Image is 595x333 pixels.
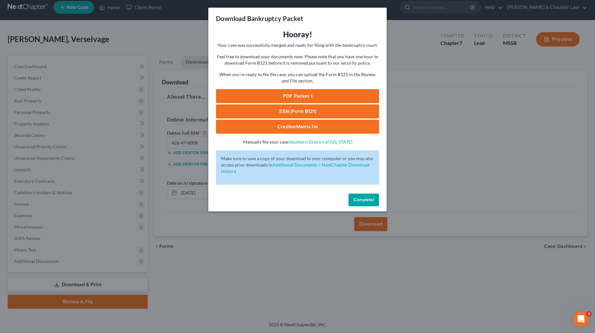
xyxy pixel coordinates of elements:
a: CreditorMatrix.txt [216,120,379,134]
p: When you're ready to file the case, you can upload the Form B121 in the Review and File section. [216,71,379,84]
span: 1 [586,311,591,316]
p: Make sure to save a copy of your download to your computer or you may also access prior downloads in [221,155,374,174]
h3: Download Bankruptcy Packet [216,14,303,23]
a: SSN (Form B121) [216,104,379,118]
a: PDF Packet 1 [216,89,379,103]
span: Complete! [354,197,374,202]
iframe: Intercom live chat [573,311,589,327]
a: Additional Documents > NextChapter Download History. [221,162,369,174]
p: Feel free to download your documents now. Please note that you have one hour to download Form B12... [216,53,379,66]
h3: Hooray! [216,29,379,39]
p: Manually file your case: [216,139,379,145]
a: Southern District of [US_STATE] [290,139,352,145]
p: Your case was successfully merged and ready for filing with the bankruptcy court. [216,42,379,48]
button: Complete! [348,194,379,206]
